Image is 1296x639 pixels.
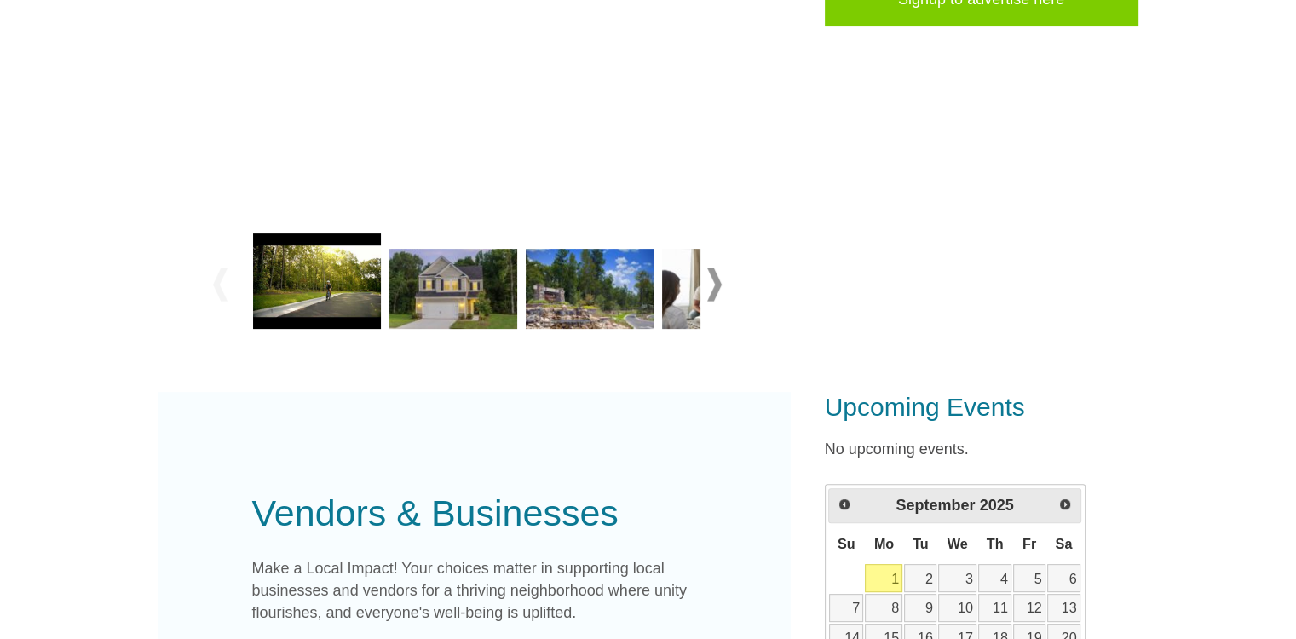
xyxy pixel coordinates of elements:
a: 8 [865,594,902,622]
a: 7 [829,594,863,622]
a: 5 [1013,564,1045,592]
div: Vendors & Businesses [252,486,697,541]
a: 10 [938,594,976,622]
a: 6 [1047,564,1080,592]
span: Sunday [838,536,855,551]
a: 2 [904,564,936,592]
a: Prev [831,491,858,518]
p: No upcoming events. [825,438,1138,461]
span: Tuesday [913,536,929,551]
span: Monday [874,536,894,551]
a: Next [1051,491,1079,518]
span: Wednesday [948,536,968,551]
span: Friday [1022,536,1036,551]
p: Make a Local Impact! Your choices matter in supporting local businesses and vendors for a thrivin... [252,558,697,625]
a: 1 [865,564,902,592]
a: 12 [1013,594,1045,622]
span: 2025 [980,497,1014,514]
a: 9 [904,594,936,622]
a: 4 [978,564,1011,592]
span: Saturday [1055,536,1072,551]
a: 11 [978,594,1011,622]
span: September [896,497,975,514]
h3: Upcoming Events [825,392,1138,423]
span: Thursday [987,536,1004,551]
span: Next [1058,498,1072,511]
img: hqdefault.jpg [253,233,381,330]
a: 3 [938,564,976,592]
a: 13 [1047,594,1080,622]
span: Prev [838,498,851,511]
